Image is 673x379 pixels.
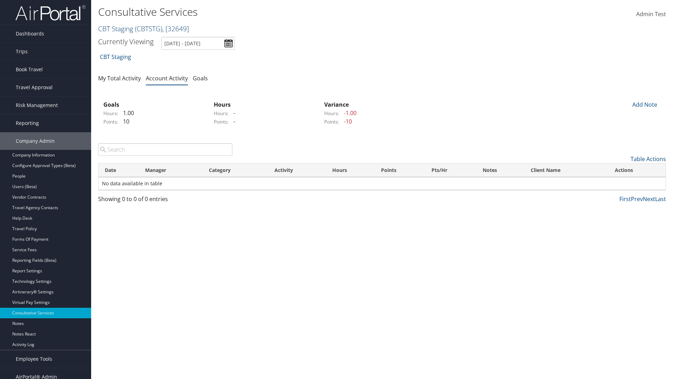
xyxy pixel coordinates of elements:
[103,101,119,108] strong: Goals
[627,100,661,109] div: Add Note
[120,109,134,117] span: 1.00
[98,143,232,156] input: Search
[98,195,232,207] div: Showing 0 to 0 of 0 entries
[16,61,43,78] span: Book Travel
[631,155,666,163] a: Table Actions
[16,79,53,96] span: Travel Approval
[643,195,655,203] a: Next
[375,164,425,177] th: Points
[268,164,326,177] th: Activity: activate to sort column ascending
[609,164,666,177] th: Actions
[16,43,28,60] span: Trips
[631,195,643,203] a: Prev
[214,101,231,108] strong: Hours
[98,177,666,190] td: No data available in table
[100,50,131,64] a: CBT Staging
[324,110,339,117] label: Hours:
[15,5,86,21] img: airportal-logo.png
[214,110,229,117] label: Hours:
[139,164,203,177] th: Manager: activate to sort column ascending
[230,109,235,117] span: -
[203,164,268,177] th: Category: activate to sort column ascending
[103,118,118,125] label: Points:
[103,110,118,117] label: Hours:
[16,25,44,42] span: Dashboards
[636,10,666,18] span: Admin Test
[98,5,477,19] h1: Consultative Services
[476,164,524,177] th: Notes
[162,24,189,33] span: , [ 32649 ]
[326,164,375,177] th: Hours
[324,101,349,108] strong: Variance
[425,164,476,177] th: Pts/Hr
[98,24,189,33] a: CBT Staging
[655,195,666,203] a: Last
[340,118,352,125] span: -10
[98,164,139,177] th: Date: activate to sort column ascending
[619,195,631,203] a: First
[98,74,141,82] a: My Total Activity
[16,350,52,368] span: Employee Tools
[16,97,58,114] span: Risk Management
[193,74,208,82] a: Goals
[146,74,188,82] a: Account Activity
[636,4,666,25] a: Admin Test
[524,164,609,177] th: Client Name
[324,118,339,125] label: Points:
[16,132,55,150] span: Company Admin
[340,109,356,117] span: -1.00
[161,37,235,50] input: [DATE] - [DATE]
[98,37,154,46] h3: Currently Viewing
[214,118,229,125] label: Points:
[230,118,235,125] span: -
[135,24,162,33] span: ( CBTSTG )
[120,118,129,125] span: 10
[16,114,39,132] span: Reporting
